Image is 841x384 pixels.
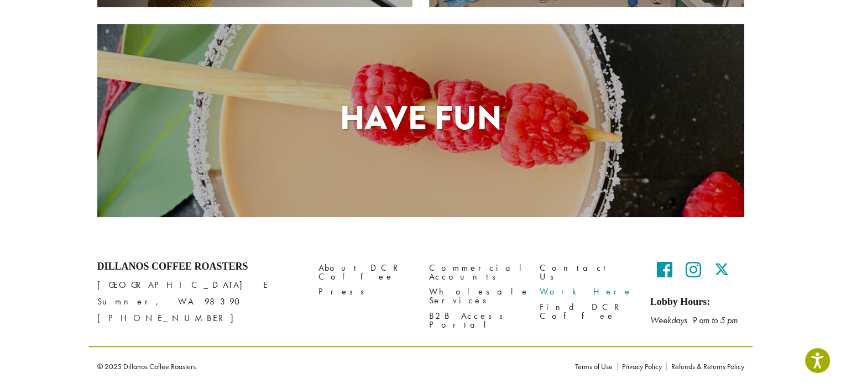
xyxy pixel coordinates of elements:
[650,314,738,326] em: Weekdays 9 am to 5 pm
[666,362,744,370] a: Refunds & Returns Policy
[97,24,744,217] a: Have Fun
[318,285,412,299] a: Press
[540,285,634,299] a: Work Here
[650,296,744,308] h5: Lobby Hours:
[575,362,617,370] a: Terms of Use
[429,285,523,308] a: Wholesale Services
[318,261,412,285] a: About DCR Coffee
[97,277,302,327] p: [GEOGRAPHIC_DATA] E Sumner, WA 98390 [PHONE_NUMBER]
[540,261,634,285] a: Contact Us
[97,93,744,143] h1: Have Fun
[97,362,558,370] p: © 2025 Dillanos Coffee Roasters.
[429,308,523,332] a: B2B Access Portal
[429,261,523,285] a: Commercial Accounts
[617,362,666,370] a: Privacy Policy
[97,261,302,273] h4: Dillanos Coffee Roasters
[540,299,634,323] a: Find DCR Coffee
